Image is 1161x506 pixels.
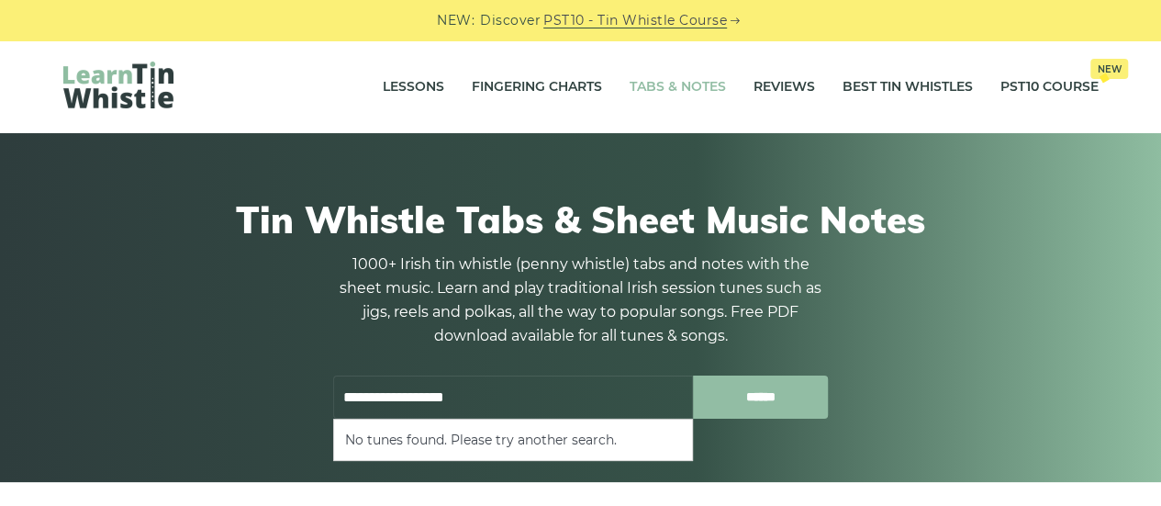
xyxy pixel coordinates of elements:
[63,62,173,108] img: LearnTinWhistle.com
[1000,64,1099,110] a: PST10 CourseNew
[383,64,444,110] a: Lessons
[333,253,829,348] p: 1000+ Irish tin whistle (penny whistle) tabs and notes with the sheet music. Learn and play tradi...
[63,197,1099,242] h1: Tin Whistle Tabs & Sheet Music Notes
[345,429,681,451] li: No tunes found. Please try another search.
[843,64,973,110] a: Best Tin Whistles
[1090,59,1128,79] span: New
[754,64,815,110] a: Reviews
[472,64,602,110] a: Fingering Charts
[630,64,726,110] a: Tabs & Notes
